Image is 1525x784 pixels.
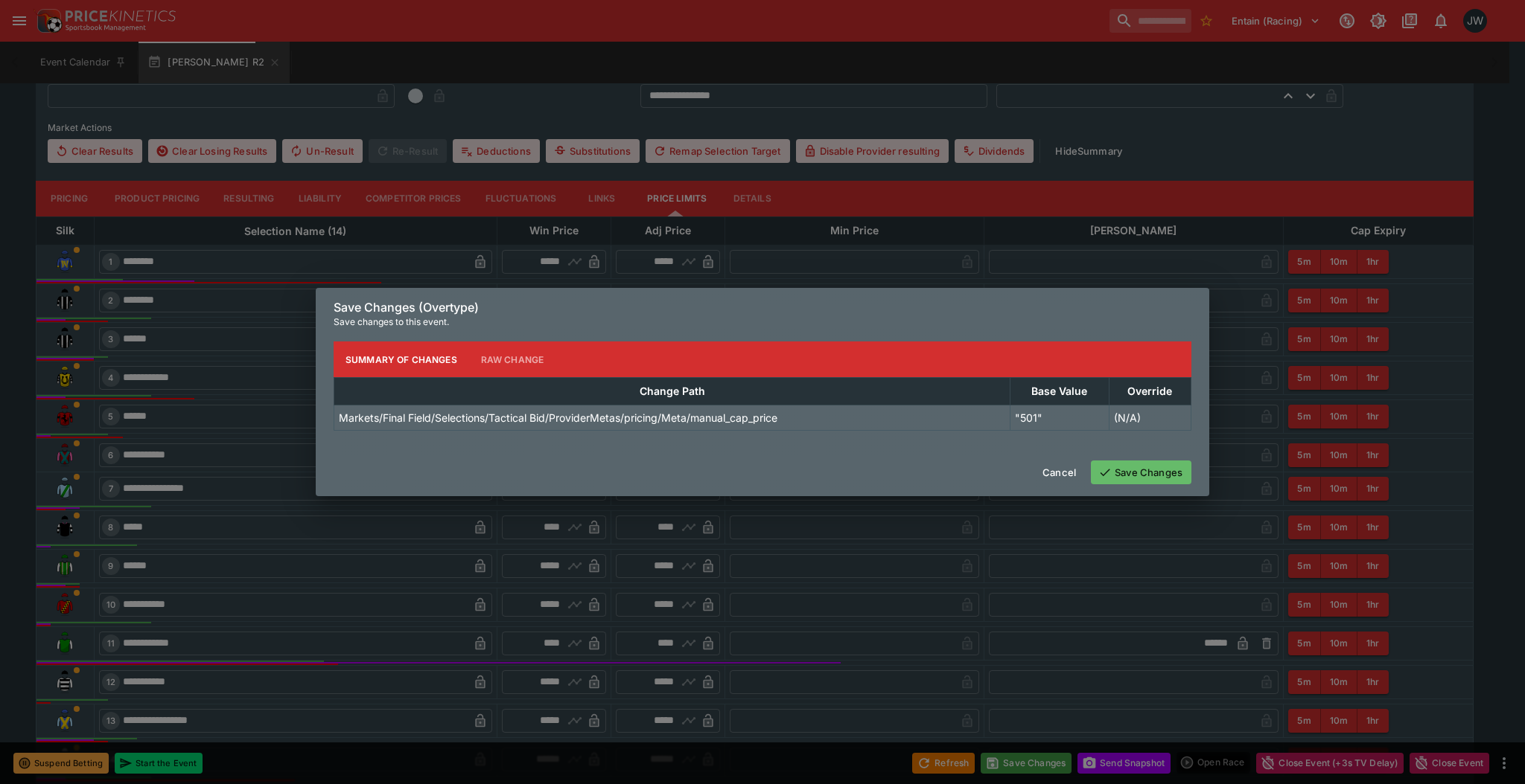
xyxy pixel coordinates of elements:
[334,341,469,377] button: Summary of Changes
[339,410,777,425] p: Markets/Final Field/Selections/Tactical Bid/ProviderMetas/pricing/Meta/manual_cap_price
[334,315,1191,330] p: Save changes to this event.
[1034,460,1085,484] button: Cancel
[1109,405,1191,431] td: (N/A)
[1010,405,1109,431] td: "501"
[334,378,1010,405] th: Change Path
[469,341,556,377] button: Raw Change
[1010,378,1109,405] th: Base Value
[1109,378,1191,405] th: Override
[1091,460,1191,484] button: Save Changes
[334,300,1191,315] h6: Save Changes (Overtype)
